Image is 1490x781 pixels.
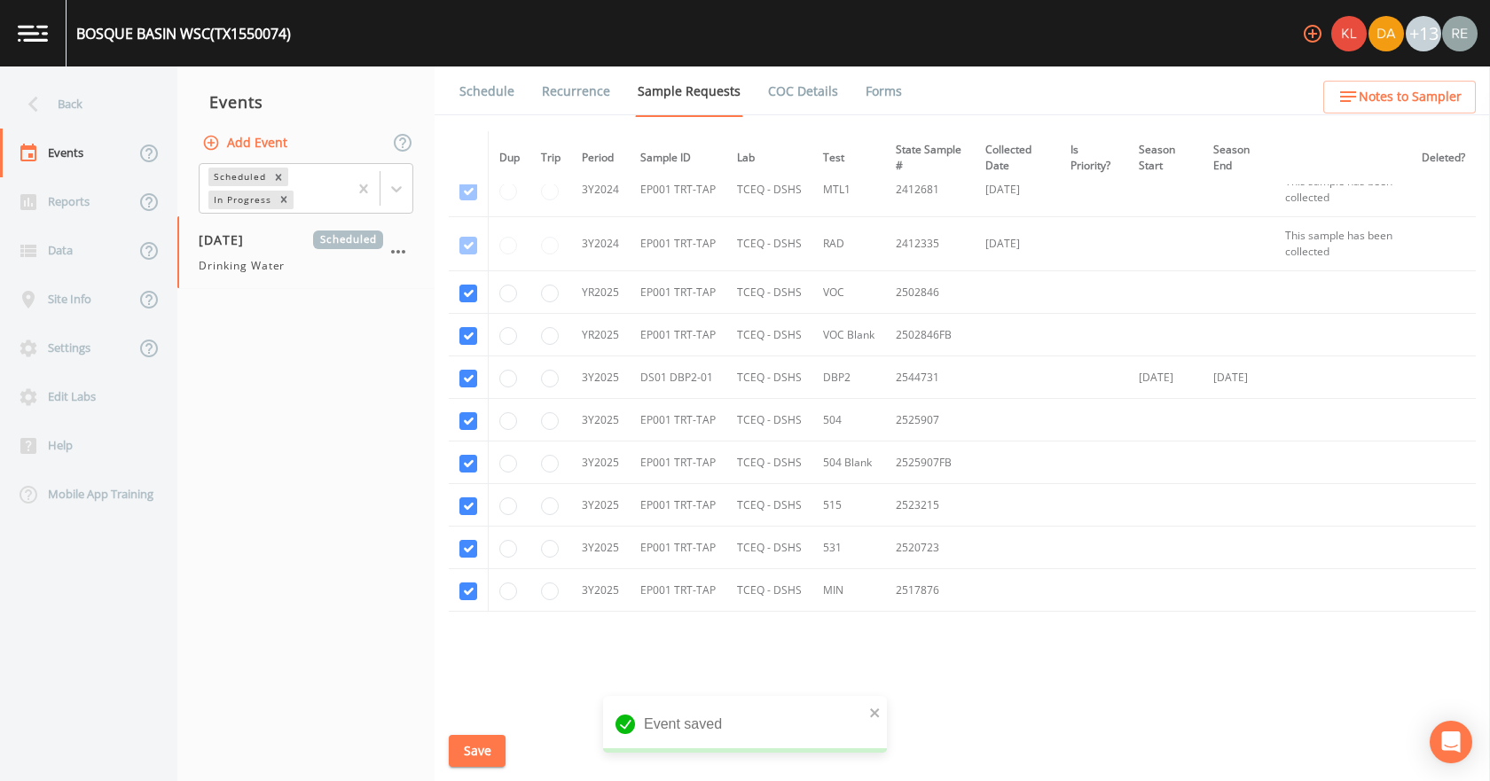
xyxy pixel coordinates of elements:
[199,127,294,160] button: Add Event
[885,131,975,185] th: State Sample #
[1274,163,1411,217] td: This sample has been collected
[630,217,726,271] td: EP001 TRT-TAP
[1274,217,1411,271] td: This sample has been collected
[885,569,975,612] td: 2517876
[457,66,517,116] a: Schedule
[765,66,841,116] a: COC Details
[863,66,905,116] a: Forms
[635,66,743,117] a: Sample Requests
[885,314,975,356] td: 2502846FB
[812,484,885,527] td: 515
[885,217,975,271] td: 2412335
[630,271,726,314] td: EP001 TRT-TAP
[603,696,887,753] div: Event saved
[571,356,630,399] td: 3Y2025
[539,66,613,116] a: Recurrence
[726,441,812,484] td: TCEQ - DSHS
[812,569,885,612] td: MIN
[975,217,1059,271] td: [DATE]
[571,527,630,569] td: 3Y2025
[571,131,630,185] th: Period
[812,217,885,271] td: RAD
[726,399,812,441] td: TCEQ - DSHS
[208,168,269,186] div: Scheduled
[274,191,294,209] div: Remove In Progress
[449,735,506,768] button: Save
[1359,86,1462,108] span: Notes to Sampler
[1330,16,1368,51] div: Kler Teran
[489,131,531,185] th: Dup
[812,271,885,314] td: VOC
[199,258,285,274] span: Drinking Water
[885,484,975,527] td: 2523215
[885,356,975,399] td: 2544731
[885,441,975,484] td: 2525907FB
[885,163,975,217] td: 2412681
[571,217,630,271] td: 3Y2024
[726,484,812,527] td: TCEQ - DSHS
[1411,131,1476,185] th: Deleted?
[812,163,885,217] td: MTL1
[812,527,885,569] td: 531
[571,484,630,527] td: 3Y2025
[313,230,383,249] span: Scheduled
[1406,16,1441,51] div: +13
[530,131,571,185] th: Trip
[199,230,256,249] span: [DATE]
[726,271,812,314] td: TCEQ - DSHS
[1442,16,1478,51] img: e720f1e92442e99c2aab0e3b783e6548
[18,25,48,42] img: logo
[1128,356,1203,399] td: [DATE]
[571,441,630,484] td: 3Y2025
[726,314,812,356] td: TCEQ - DSHS
[812,356,885,399] td: DBP2
[630,314,726,356] td: EP001 TRT-TAP
[726,527,812,569] td: TCEQ - DSHS
[812,131,885,185] th: Test
[812,314,885,356] td: VOC Blank
[885,399,975,441] td: 2525907
[1128,131,1203,185] th: Season Start
[630,356,726,399] td: DS01 DBP2-01
[177,80,435,124] div: Events
[1203,356,1274,399] td: [DATE]
[76,23,291,44] div: BOSQUE BASIN WSC (TX1550074)
[885,271,975,314] td: 2502846
[726,131,812,185] th: Lab
[726,569,812,612] td: TCEQ - DSHS
[630,527,726,569] td: EP001 TRT-TAP
[1323,81,1476,113] button: Notes to Sampler
[630,163,726,217] td: EP001 TRT-TAP
[885,527,975,569] td: 2520723
[726,163,812,217] td: TCEQ - DSHS
[269,168,288,186] div: Remove Scheduled
[571,271,630,314] td: YR2025
[1368,16,1405,51] div: David Weber
[571,399,630,441] td: 3Y2025
[571,163,630,217] td: 3Y2024
[1203,131,1274,185] th: Season End
[1430,721,1472,763] div: Open Intercom Messenger
[869,701,882,722] button: close
[812,399,885,441] td: 504
[812,441,885,484] td: 504 Blank
[726,356,812,399] td: TCEQ - DSHS
[1331,16,1367,51] img: 9c4450d90d3b8045b2e5fa62e4f92659
[1368,16,1404,51] img: a84961a0472e9debc750dd08a004988d
[975,131,1059,185] th: Collected Date
[177,216,435,289] a: [DATE]ScheduledDrinking Water
[975,163,1059,217] td: [DATE]
[571,314,630,356] td: YR2025
[630,484,726,527] td: EP001 TRT-TAP
[726,217,812,271] td: TCEQ - DSHS
[630,131,726,185] th: Sample ID
[571,569,630,612] td: 3Y2025
[630,569,726,612] td: EP001 TRT-TAP
[630,441,726,484] td: EP001 TRT-TAP
[630,399,726,441] td: EP001 TRT-TAP
[1060,131,1128,185] th: Is Priority?
[208,191,274,209] div: In Progress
